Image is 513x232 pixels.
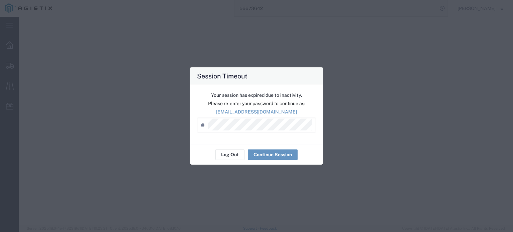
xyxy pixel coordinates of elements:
h4: Session Timeout [197,71,247,80]
p: Your session has expired due to inactivity. [197,91,316,98]
p: Please re-enter your password to continue as: [197,100,316,107]
button: Log Out [215,149,244,160]
button: Continue Session [248,149,298,160]
p: [EMAIL_ADDRESS][DOMAIN_NAME] [197,108,316,115]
